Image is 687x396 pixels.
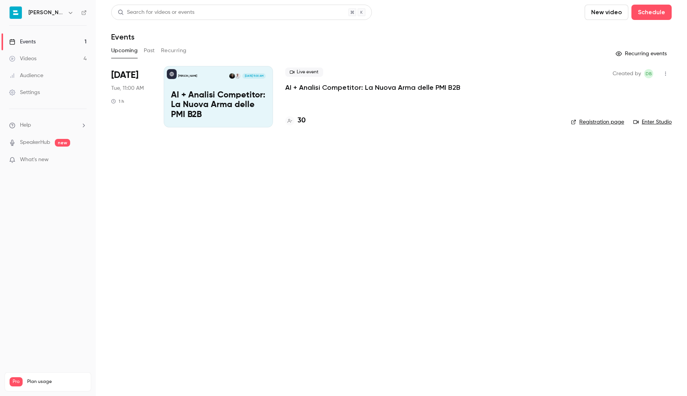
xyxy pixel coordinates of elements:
[612,48,672,60] button: Recurring events
[9,89,40,96] div: Settings
[171,91,266,120] p: AI + Analisi Competitor: La Nuova Arma delle PMI B2B
[585,5,628,20] button: New video
[55,139,70,147] span: new
[111,98,124,104] div: 1 h
[111,66,151,127] div: Sep 23 Tue, 11:00 AM (Europe/Rome)
[10,7,22,19] img: Bryan srl
[164,66,273,127] a: AI + Analisi Competitor: La Nuova Arma delle PMI B2B[PERSON_NAME]Giovanni RepolaDavide Berardino[...
[242,73,265,79] span: [DATE] 11:00 AM
[9,72,43,79] div: Audience
[646,69,652,78] span: DB
[20,156,49,164] span: What's new
[644,69,653,78] span: Davide Berardino
[633,118,672,126] a: Enter Studio
[178,74,197,78] p: [PERSON_NAME]
[111,45,138,57] button: Upcoming
[285,68,323,77] span: Live event
[111,69,138,81] span: [DATE]
[10,377,23,386] span: Pro
[285,83,460,92] a: AI + Analisi Competitor: La Nuova Arma delle PMI B2B
[235,73,240,79] img: Giovanni Repola
[9,55,36,63] div: Videos
[571,118,624,126] a: Registration page
[613,69,641,78] span: Created by
[118,8,194,16] div: Search for videos or events
[229,73,235,79] img: Davide Berardino
[28,9,64,16] h6: [PERSON_NAME]
[9,121,87,129] li: help-dropdown-opener
[27,379,86,385] span: Plan usage
[9,38,36,46] div: Events
[20,139,50,147] a: SpeakerHub
[144,45,155,57] button: Past
[161,45,187,57] button: Recurring
[631,5,672,20] button: Schedule
[111,84,144,92] span: Tue, 11:00 AM
[20,121,31,129] span: Help
[77,157,87,163] iframe: Noticeable Trigger
[285,115,306,126] a: 30
[297,115,306,126] h4: 30
[111,32,135,41] h1: Events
